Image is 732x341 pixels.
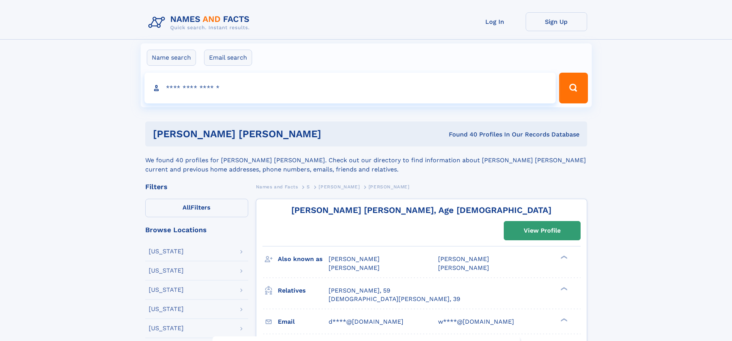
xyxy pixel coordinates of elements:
[464,12,526,31] a: Log In
[559,286,568,291] div: ❯
[278,315,329,328] h3: Email
[319,182,360,191] a: [PERSON_NAME]
[149,287,184,293] div: [US_STATE]
[145,199,248,217] label: Filters
[307,184,310,190] span: S
[524,222,561,240] div: View Profile
[329,286,390,295] a: [PERSON_NAME], 59
[307,182,310,191] a: S
[149,325,184,331] div: [US_STATE]
[329,264,380,271] span: [PERSON_NAME]
[147,50,196,66] label: Name search
[145,12,256,33] img: Logo Names and Facts
[145,146,587,174] div: We found 40 profiles for [PERSON_NAME] [PERSON_NAME]. Check out our directory to find information...
[385,130,579,139] div: Found 40 Profiles In Our Records Database
[329,255,380,263] span: [PERSON_NAME]
[183,204,191,211] span: All
[278,284,329,297] h3: Relatives
[559,317,568,322] div: ❯
[291,205,551,215] a: [PERSON_NAME] [PERSON_NAME], Age [DEMOGRAPHIC_DATA]
[153,129,385,139] h1: [PERSON_NAME] [PERSON_NAME]
[559,255,568,260] div: ❯
[329,295,460,303] a: [DEMOGRAPHIC_DATA][PERSON_NAME], 39
[204,50,252,66] label: Email search
[438,264,489,271] span: [PERSON_NAME]
[256,182,298,191] a: Names and Facts
[145,183,248,190] div: Filters
[145,226,248,233] div: Browse Locations
[368,184,410,190] span: [PERSON_NAME]
[504,221,580,240] a: View Profile
[144,73,556,103] input: search input
[438,255,489,263] span: [PERSON_NAME]
[319,184,360,190] span: [PERSON_NAME]
[559,73,588,103] button: Search Button
[278,253,329,266] h3: Also known as
[149,248,184,255] div: [US_STATE]
[526,12,587,31] a: Sign Up
[149,268,184,274] div: [US_STATE]
[149,306,184,312] div: [US_STATE]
